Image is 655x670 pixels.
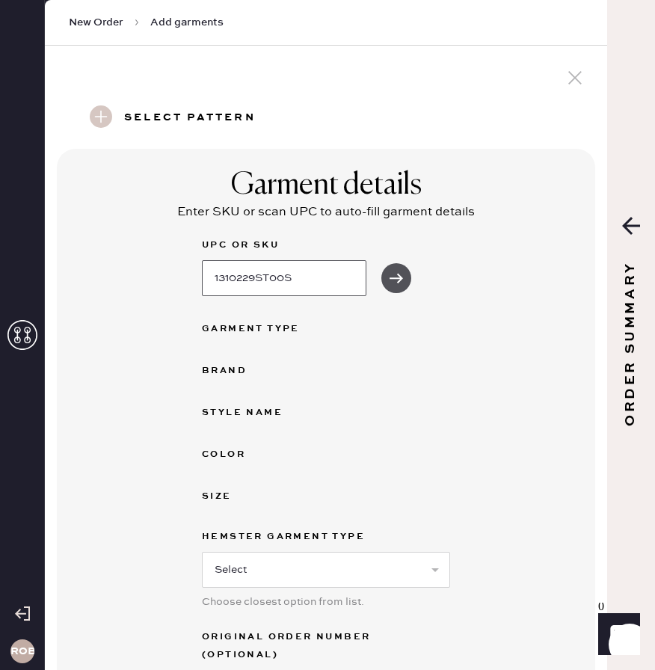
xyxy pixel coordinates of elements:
label: Hemster Garment Type [202,528,450,546]
div: Garment details [231,167,422,203]
div: Garment Type [202,320,322,338]
h3: Select pattern [124,105,256,131]
div: Enter SKU or scan UPC to auto-fill garment details [177,203,475,221]
div: Color [202,446,322,464]
h3: ROBCA [10,646,34,657]
div: Choose closest option from list. [202,594,450,610]
span: New Order [69,15,123,30]
div: Style name [202,404,322,422]
input: e.g. 1292213123 [202,260,366,296]
div: Size [202,488,322,505]
iframe: Front Chat [584,603,648,667]
label: Original Order Number (Optional) [202,628,450,664]
label: UPC or SKU [202,236,366,254]
span: Add garments [150,15,224,30]
div: Order Summary [623,235,639,453]
div: Brand [202,362,322,380]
